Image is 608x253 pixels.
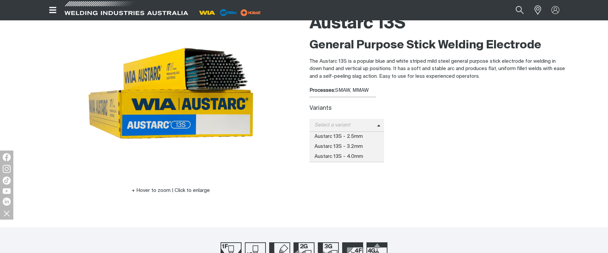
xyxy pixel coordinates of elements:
[3,165,11,173] img: Instagram
[309,58,565,80] p: The Austarc 13S is a popular blue and white striped mild steel general purpose stick electrode fo...
[309,88,335,93] strong: Processes:
[1,208,12,219] img: hide socials
[3,198,11,206] img: LinkedIn
[239,8,263,18] img: miller
[309,142,384,152] span: Austarc 13S - 3.2mm
[3,177,11,185] img: TikTok
[239,10,263,15] a: miller
[128,187,214,195] button: Hover to zoom | Click to enlarge
[3,188,11,194] img: YouTube
[3,153,11,161] img: Facebook
[500,3,531,18] input: Product name or item number...
[309,132,384,142] span: Austarc 13S - 2.5mm
[309,152,384,162] span: Austarc 13S - 4.0mm
[309,38,565,53] h2: General Purpose Stick Welding Electrode
[309,105,331,111] label: Variants
[309,87,565,94] div: SMAW, MMAW
[309,13,565,35] h1: Austarc 13S
[309,121,377,129] span: Select a variant
[88,10,254,177] img: Austarc 13S
[508,3,531,18] button: Search products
